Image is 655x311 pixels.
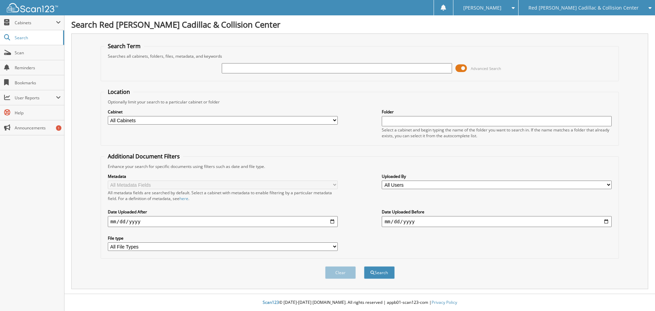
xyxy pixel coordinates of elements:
[382,173,612,179] label: Uploaded By
[471,66,501,71] span: Advanced Search
[108,216,338,227] input: start
[64,294,655,311] div: © [DATE]-[DATE] [DOMAIN_NAME]. All rights reserved | appb01-scan123-com |
[104,153,183,160] legend: Additional Document Filters
[15,65,61,71] span: Reminders
[108,173,338,179] label: Metadata
[71,19,648,30] h1: Search Red [PERSON_NAME] Cadillac & Collision Center
[382,127,612,139] div: Select a cabinet and begin typing the name of the folder you want to search in. If the name match...
[15,125,61,131] span: Announcements
[15,80,61,86] span: Bookmarks
[382,209,612,215] label: Date Uploaded Before
[104,88,133,96] legend: Location
[263,299,279,305] span: Scan123
[104,164,615,169] div: Enhance your search for specific documents using filters such as date and file type.
[15,95,56,101] span: User Reports
[108,209,338,215] label: Date Uploaded After
[7,3,58,12] img: scan123-logo-white.svg
[15,20,56,26] span: Cabinets
[15,110,61,116] span: Help
[382,109,612,115] label: Folder
[179,196,188,201] a: here
[108,190,338,201] div: All metadata fields are searched by default. Select a cabinet with metadata to enable filtering b...
[432,299,457,305] a: Privacy Policy
[56,125,61,131] div: 1
[108,235,338,241] label: File type
[528,6,639,10] span: Red [PERSON_NAME] Cadillac & Collision Center
[364,266,395,279] button: Search
[382,216,612,227] input: end
[15,35,60,41] span: Search
[104,99,615,105] div: Optionally limit your search to a particular cabinet or folder
[325,266,356,279] button: Clear
[104,42,144,50] legend: Search Term
[463,6,501,10] span: [PERSON_NAME]
[108,109,338,115] label: Cabinet
[104,53,615,59] div: Searches all cabinets, folders, files, metadata, and keywords
[15,50,61,56] span: Scan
